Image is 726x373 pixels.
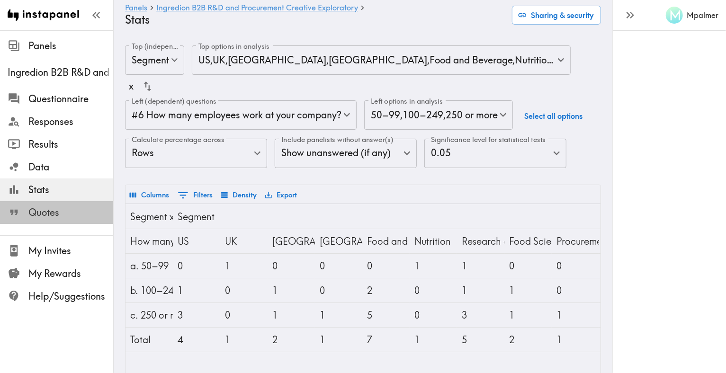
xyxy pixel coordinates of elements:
div: 0 [178,254,215,278]
div: 3 [462,303,500,327]
label: Left (dependent) questions [132,96,216,107]
div: 2 [272,328,310,352]
div: 0 [556,254,594,278]
div: Food and Beverage [367,229,405,253]
div: 1 [178,278,215,302]
div: US [178,229,215,253]
div: 0 [225,278,263,302]
div: Total [130,328,168,352]
label: Significance level for statistical tests [431,134,546,145]
div: 0 [414,303,452,327]
span: Quotes [28,206,113,219]
div: c. 250 or more [130,303,168,327]
h6: Mpalmer [687,10,718,20]
div: a. 50–99 [130,254,168,278]
span: My Rewards [28,267,113,280]
span: Responses [28,115,113,128]
label: Top (independent) questions [132,41,179,52]
span: Questionnaire [28,92,113,106]
button: Export [263,187,299,203]
label: Top options in analysis [198,41,269,52]
div: 1 [414,328,452,352]
div: 1 [320,303,358,327]
button: Select columns [127,187,171,203]
div: 1 [320,328,358,352]
button: Density [219,187,259,203]
span: Help/Suggestions [28,290,113,303]
div: Segment x #6 [130,204,168,229]
div: Nutrition [414,229,452,253]
div: 4 [178,328,215,352]
div: How many employees work at your company? [130,229,168,253]
div: 5 [462,328,500,352]
span: My Invites [28,244,113,258]
div: Research and Development [462,229,500,253]
span: Data [28,160,113,174]
div: 1 [462,278,500,302]
div: 3 [178,303,215,327]
div: 2 [509,328,547,352]
label: Include panelists without answer(s) [281,134,393,145]
div: 50–99 , 100–249 , 250 or more [364,100,513,130]
div: 0 [320,278,358,302]
div: 1 [509,278,547,302]
span: Results [28,138,113,151]
div: 0 [367,254,405,278]
div: Rows [125,139,267,168]
div: 0 [556,278,594,302]
label: Left options in analysis [371,96,443,107]
button: Show filters [175,187,215,204]
div: b. 100–249 [130,278,168,302]
span: Ingredion B2B R&D and Procurement Creative Exploratory [8,66,113,79]
div: 0 [509,254,547,278]
div: 1 [414,254,452,278]
div: Canada [272,229,310,253]
div: 1 [225,254,263,278]
div: Segment [125,45,184,75]
div: 5 [367,303,405,327]
a: Panels [125,4,147,13]
div: Segment [178,204,215,229]
div: 1 [225,328,263,352]
div: 1 [462,254,500,278]
div: 1 [272,303,310,327]
div: #6 How many employees work at your company? [125,100,357,130]
span: Panels [28,39,113,53]
div: Mexico [320,229,358,253]
div: Food Science [509,229,547,253]
div: 0 [225,303,263,327]
a: Ingredion B2B R&D and Procurement Creative Exploratory [156,4,358,13]
div: 0 [272,254,310,278]
button: Sharing & security [512,6,601,25]
div: x [129,76,134,97]
div: 1 [509,303,547,327]
div: 1 [272,278,310,302]
div: 1 [556,328,594,352]
span: M [669,7,681,24]
div: 2 [367,278,405,302]
div: Procurement [556,229,594,253]
div: 0 [320,254,358,278]
h4: Stats [125,13,504,27]
span: Stats [28,183,113,196]
div: US , UK , [GEOGRAPHIC_DATA] , [GEOGRAPHIC_DATA] , Food and Beverage , Nutrition , Research and De... [192,45,571,75]
div: 1 [556,303,594,327]
div: 0.05 [424,139,566,168]
div: Show unanswered (if any) [275,139,417,168]
div: UK [225,229,263,253]
label: Calculate percentage across [132,134,224,145]
div: 7 [367,328,405,352]
button: Select all options [520,100,586,131]
div: 0 [414,278,452,302]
